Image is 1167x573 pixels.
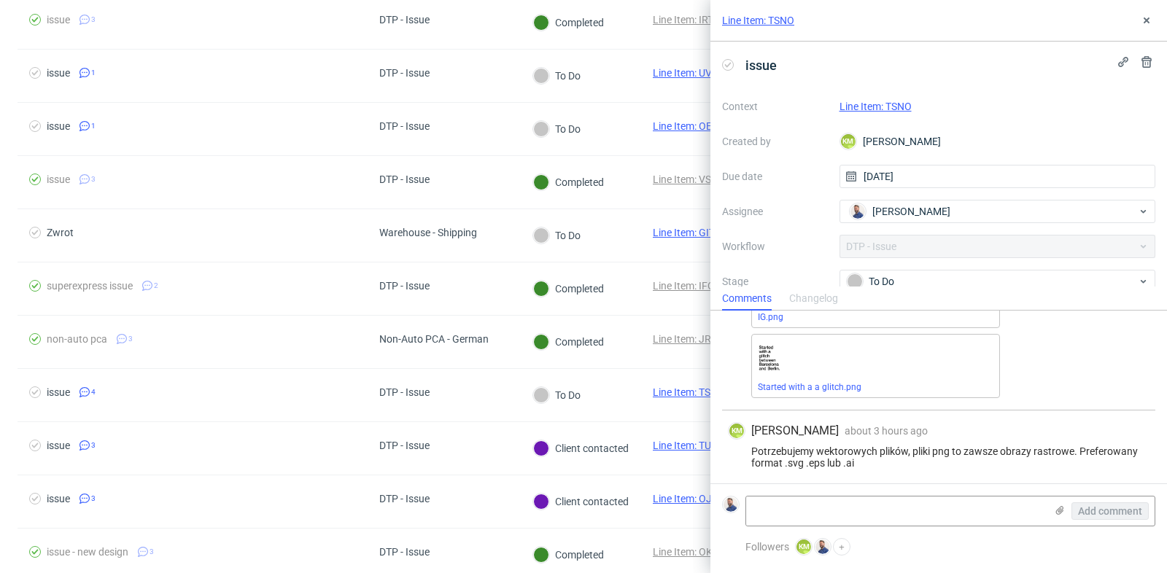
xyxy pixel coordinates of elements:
[653,440,723,451] a: Line Item: TULV
[533,440,629,456] div: Client contacted
[91,67,96,79] span: 1
[653,67,725,79] a: Line Item: UVUA
[847,273,1137,289] div: To Do
[533,494,629,510] div: Client contacted
[789,287,838,311] div: Changelog
[722,273,828,290] label: Stage
[47,227,74,238] div: Zwrot
[653,174,724,185] a: Line Item: VSKD
[653,280,718,292] a: Line Item: IFQI
[722,287,772,311] div: Comments
[47,440,70,451] div: issue
[91,493,96,504] span: 3
[758,382,861,392] a: Started with a a glitch.png
[724,497,738,512] img: Michał Rachański
[722,238,828,255] label: Workflow
[745,541,789,553] span: Followers
[91,386,96,398] span: 4
[91,14,96,26] span: 3
[91,440,96,451] span: 3
[47,333,107,345] div: non-auto pca
[729,424,744,438] figcaption: KM
[533,227,581,243] div: To Do
[47,280,133,292] div: superexpress issue
[533,174,604,190] div: Completed
[379,120,430,132] div: DTP - Issue
[47,493,70,504] div: issue
[91,120,96,132] span: 1
[722,203,828,220] label: Assignee
[728,445,1149,469] div: Potrzebujemy wektorowych plików, pliki png to zawsze obrazy rastrowe. Preferowany format .svg .ep...
[840,130,1156,153] div: [PERSON_NAME]
[533,121,581,137] div: To Do
[653,333,725,345] a: Line Item: JRBG
[533,547,604,563] div: Completed
[751,423,839,439] span: [PERSON_NAME]
[796,539,811,554] figcaption: KM
[740,53,783,77] span: issue
[379,174,430,185] div: DTP - Issue
[379,333,489,345] div: Non-Auto PCA - German
[379,280,430,292] div: DTP - Issue
[833,538,850,556] button: +
[91,174,96,185] span: 3
[533,334,604,350] div: Completed
[47,546,128,558] div: issue - new design
[841,134,856,149] figcaption: KM
[47,174,70,185] div: issue
[379,227,477,238] div: Warehouse - Shipping
[379,386,430,398] div: DTP - Issue
[47,120,70,132] div: issue
[722,13,794,28] a: Line Item: TSNO
[128,333,133,345] span: 3
[47,67,70,79] div: issue
[379,14,430,26] div: DTP - Issue
[840,101,912,112] a: Line Item: TSNO
[47,386,70,398] div: issue
[653,120,726,132] a: Line Item: OEBH
[653,14,719,26] a: Line Item: IRTF
[150,546,154,558] span: 3
[653,227,721,238] a: Line Item: GITA
[533,15,604,31] div: Completed
[815,539,830,554] img: Michał Rachański
[47,14,70,26] div: issue
[722,98,828,115] label: Context
[533,68,581,84] div: To Do
[758,312,783,322] a: IG.png
[850,204,865,219] img: Michał Rachański
[379,440,430,451] div: DTP - Issue
[872,204,950,219] span: [PERSON_NAME]
[845,425,928,437] span: about 3 hours ago
[653,493,726,504] a: Line Item: OJHV
[379,493,430,504] div: DTP - Issue
[379,67,430,79] div: DTP - Issue
[154,280,158,292] span: 2
[653,386,725,398] a: Line Item: TSNO
[533,387,581,403] div: To Do
[653,546,721,558] a: Line Item: OKZI
[379,546,430,558] div: DTP - Issue
[722,133,828,150] label: Created by
[758,345,793,372] img: Started with a a glitch.png
[533,281,604,297] div: Completed
[722,168,828,185] label: Due date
